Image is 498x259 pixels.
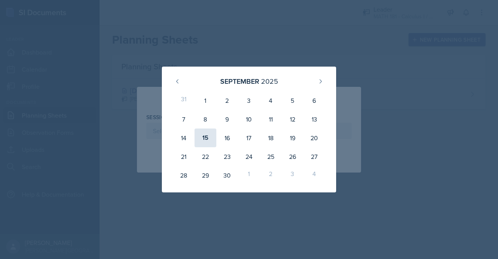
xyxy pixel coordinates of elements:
[303,147,325,166] div: 27
[195,129,216,147] div: 15
[216,129,238,147] div: 16
[195,110,216,129] div: 8
[260,147,282,166] div: 25
[195,147,216,166] div: 22
[260,91,282,110] div: 4
[173,147,195,166] div: 21
[238,129,260,147] div: 17
[216,147,238,166] div: 23
[195,91,216,110] div: 1
[216,110,238,129] div: 9
[303,166,325,185] div: 4
[261,76,278,86] div: 2025
[282,110,303,129] div: 12
[282,166,303,185] div: 3
[260,166,282,185] div: 2
[282,91,303,110] div: 5
[238,91,260,110] div: 3
[303,91,325,110] div: 6
[260,110,282,129] div: 11
[282,147,303,166] div: 26
[173,91,195,110] div: 31
[303,129,325,147] div: 20
[216,166,238,185] div: 30
[282,129,303,147] div: 19
[238,110,260,129] div: 10
[173,110,195,129] div: 7
[238,147,260,166] div: 24
[195,166,216,185] div: 29
[238,166,260,185] div: 1
[173,166,195,185] div: 28
[303,110,325,129] div: 13
[216,91,238,110] div: 2
[220,76,259,86] div: September
[173,129,195,147] div: 14
[260,129,282,147] div: 18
